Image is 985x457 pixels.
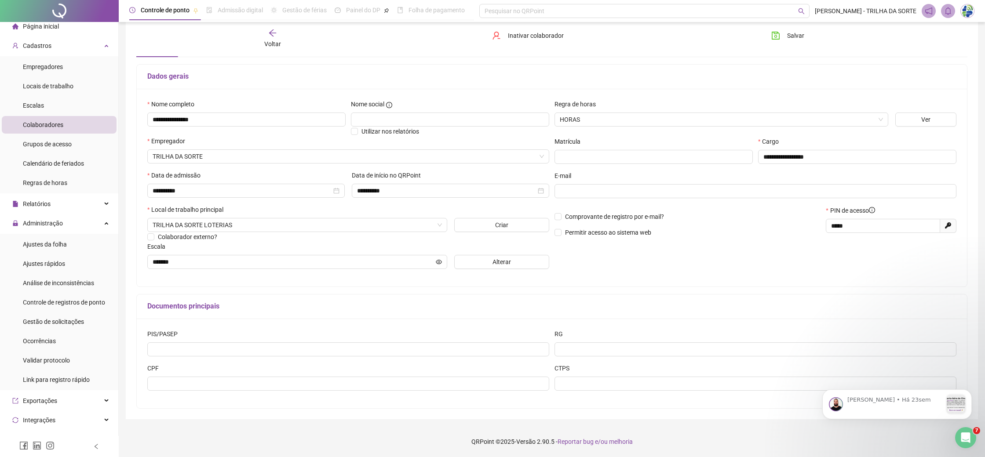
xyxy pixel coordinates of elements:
span: Inativar colaborador [508,31,564,40]
span: Reportar bug e/ou melhoria [558,438,633,445]
span: Alterar [492,257,511,267]
span: info-circle [869,207,875,213]
span: Nome social [351,99,384,109]
span: Integrações [23,417,55,424]
span: Painel do DP [346,7,380,14]
span: Ajustes da folha [23,241,67,248]
span: TRILHA DA SORTE LTDA ME [153,150,544,163]
label: Matrícula [555,137,586,146]
span: Regras de horas [23,179,67,186]
span: Link para registro rápido [23,376,90,383]
span: AV MINAS GERAIS 1762 GOVERNADOR VALADARES [153,218,442,232]
span: Escalas [23,102,44,109]
span: sync [12,417,18,423]
label: Empregador [147,136,191,146]
iframe: Intercom live chat [955,427,976,448]
span: Análise de inconsistências [23,279,94,287]
label: CPF [147,363,164,373]
label: Cargo [758,137,784,146]
span: Voltar [264,40,281,47]
span: lock [12,220,18,226]
label: Regra de horas [555,99,602,109]
span: Gestão de férias [282,7,327,14]
span: Calendário de feriados [23,160,84,167]
button: Salvar [765,29,811,43]
span: linkedin [33,441,41,450]
span: Cadastros [23,42,51,49]
span: bell [944,7,952,15]
span: user-delete [492,31,501,40]
span: Ocorrências [23,337,56,345]
span: [PERSON_NAME] - TRILHA DA SORTE [815,6,916,16]
span: user-add [12,42,18,48]
span: 7 [973,427,980,434]
label: Data de início no QRPoint [352,170,427,180]
span: save [771,31,780,40]
h5: Dados gerais [147,71,956,82]
span: Administração [23,220,63,227]
h5: Documentos principais [147,301,956,312]
span: pushpin [193,8,198,13]
label: CTPS [555,363,575,373]
button: Alterar [454,255,550,269]
span: sun [271,7,277,13]
span: Folha de pagamento [409,7,465,14]
span: Comprovante de registro por e-mail? [565,213,664,220]
span: Ajustes rápidos [23,260,65,267]
label: E-mail [555,171,577,181]
span: Grupos de acesso [23,141,72,148]
span: facebook [19,441,28,450]
span: Ver [921,115,930,124]
span: book [397,7,403,13]
span: info-circle [386,102,392,108]
span: Controle de registros de ponto [23,299,105,306]
span: pushpin [384,8,389,13]
span: Colaboradores [23,121,63,128]
span: left [93,443,99,450]
label: Data de admissão [147,170,206,180]
span: instagram [46,441,55,450]
span: Criar [495,220,508,230]
span: Validar protocolo [23,357,70,364]
span: Página inicial [23,23,59,30]
label: Local de trabalho principal [147,205,229,214]
label: RG [555,329,569,339]
span: Gestão de solicitações [23,318,84,325]
span: dashboard [335,7,341,13]
footer: QRPoint © 2025 - 2.90.5 - [119,426,985,457]
label: Nome completo [147,99,200,109]
span: Empregadores [23,63,63,70]
span: Salvar [787,31,804,40]
span: export [12,397,18,403]
span: Exportações [23,397,57,404]
span: clock-circle [129,7,135,13]
span: notification [925,7,933,15]
span: eye [436,259,442,265]
span: Colaborador externo? [158,233,217,240]
span: file-done [206,7,212,13]
span: PIN de acesso [830,206,875,215]
span: Relatórios [23,200,51,207]
span: search [798,8,805,15]
label: PIS/PASEP [147,329,183,339]
span: Locais de trabalho [23,83,73,90]
img: 5462 [961,4,974,18]
button: Ver [895,112,956,127]
button: Inativar colaborador [485,29,570,43]
span: arrow-left [268,29,277,37]
span: Controle de ponto [141,7,190,14]
span: Admissão digital [218,7,263,14]
button: Criar [454,218,550,232]
span: Permitir acesso ao sistema web [565,229,651,236]
span: Utilizar nos relatórios [361,128,419,135]
label: Escala [147,242,171,251]
span: file [12,200,18,207]
iframe: Intercom notifications mensagem [809,372,985,433]
span: HORAS [560,113,883,126]
span: Versão [516,438,536,445]
span: home [12,23,18,29]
